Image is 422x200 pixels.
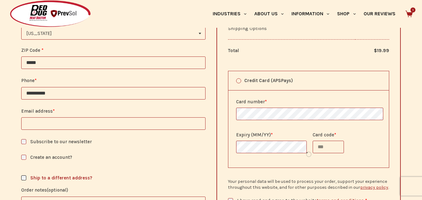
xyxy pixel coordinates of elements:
[410,7,415,12] span: 1
[21,107,206,115] label: Email address
[30,139,92,144] span: Subscribe to our newsletter
[228,40,355,61] th: Total
[21,175,26,180] input: Ship to a different address?
[22,27,205,39] span: New York
[228,26,267,31] label: Shipping Options
[5,2,24,21] button: Open LiveChat chat widget
[21,139,26,144] input: Subscribe to our newsletter
[21,155,26,160] input: Create an account?
[374,48,389,53] bdi: 19.99
[21,77,206,85] label: Phone
[30,154,72,160] span: Create an account?
[21,46,206,54] label: ZIP Code
[374,48,377,53] span: $
[21,186,206,194] label: Order notes
[30,175,92,181] span: Ship to a different address?
[21,27,206,40] span: State
[47,187,68,193] span: (optional)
